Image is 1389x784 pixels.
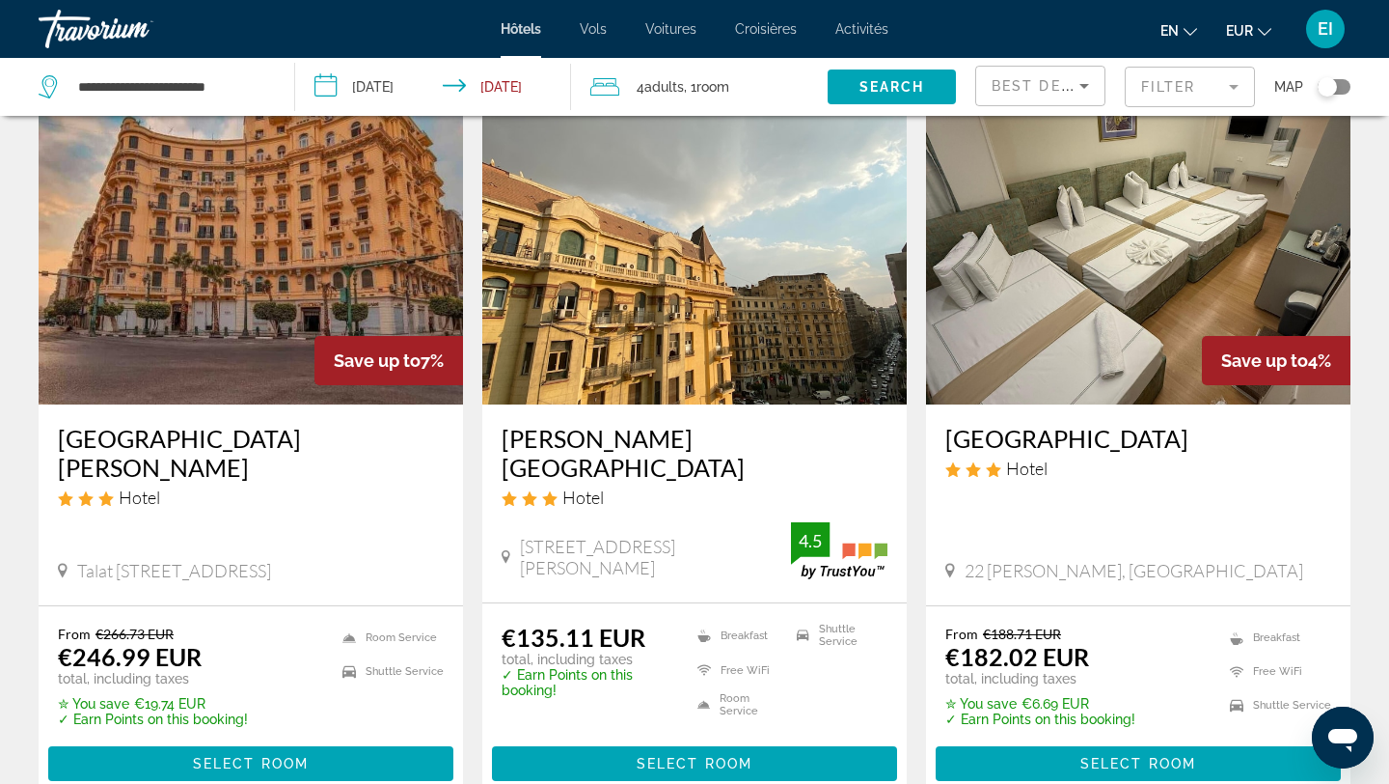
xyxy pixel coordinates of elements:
font: en [1160,23,1179,39]
ins: €135.11 EUR [502,623,645,652]
span: 22 [PERSON_NAME], [GEOGRAPHIC_DATA] [965,560,1303,581]
button: Changer de devise [1226,16,1271,44]
li: Free WiFi [1220,659,1331,684]
p: total, including taxes [945,671,1135,686]
div: 3 star Hotel [502,487,887,508]
mat-select: Sort by [992,74,1089,98]
span: Search [859,79,925,95]
button: Menu utilisateur [1300,9,1350,49]
p: ✓ Earn Points on this booking! [945,712,1135,727]
span: Hotel [562,487,604,508]
span: From [58,626,91,642]
p: €19.74 EUR [58,696,248,712]
span: , 1 [684,73,729,100]
div: 4.5 [791,529,830,552]
button: Search [828,70,956,104]
img: trustyou-badge.svg [791,522,887,579]
button: Filter [1125,66,1255,108]
li: Breakfast [1220,626,1331,650]
li: Shuttle Service [1220,693,1331,717]
div: 4% [1202,336,1350,385]
a: Activités [835,21,888,37]
li: Shuttle Service [333,659,444,684]
span: Best Deals [992,78,1092,94]
button: Select Room [492,746,897,781]
del: €266.73 EUR [95,626,174,642]
span: Select Room [637,756,752,771]
button: Check-in date: Sep 30, 2025 Check-out date: Oct 3, 2025 [295,58,571,116]
div: 3 star Hotel [945,458,1331,479]
span: 4 [637,73,684,100]
span: Talat [STREET_ADDRESS] [77,560,271,581]
span: Map [1274,73,1303,100]
div: 7% [314,336,463,385]
span: Select Room [1080,756,1196,771]
img: Hotel image [482,96,907,405]
button: Select Room [936,746,1341,781]
span: [STREET_ADDRESS][PERSON_NAME] [520,536,791,578]
span: Room [696,79,729,95]
p: ✓ Earn Points on this booking! [502,667,673,698]
button: Travelers: 4 adults, 0 children [571,58,828,116]
img: Hotel image [39,96,463,405]
a: [PERSON_NAME][GEOGRAPHIC_DATA] [502,424,887,482]
ins: €246.99 EUR [58,642,202,671]
font: EI [1318,18,1333,39]
span: Select Room [193,756,309,771]
a: Select Room [492,751,897,772]
button: Changer de langue [1160,16,1197,44]
ins: €182.02 EUR [945,642,1089,671]
font: EUR [1226,23,1253,39]
span: From [945,626,978,642]
li: Room Service [333,626,444,650]
a: Croisières [735,21,797,37]
span: ✮ You save [945,696,1017,712]
span: Hotel [119,487,160,508]
a: Travorium [39,4,231,54]
iframe: Bouton de lancement de la fenêtre de messagerie [1312,707,1374,769]
a: Hôtels [501,21,541,37]
span: Save up to [334,350,421,371]
p: ✓ Earn Points on this booking! [58,712,248,727]
a: Select Room [936,751,1341,772]
div: 3 star Hotel [58,487,444,508]
a: Voitures [645,21,696,37]
span: Adults [644,79,684,95]
a: [GEOGRAPHIC_DATA][PERSON_NAME] [58,424,444,482]
li: Room Service [688,692,788,717]
a: [GEOGRAPHIC_DATA] [945,424,1331,453]
p: total, including taxes [58,671,248,686]
span: ✮ You save [58,696,129,712]
li: Breakfast [688,623,788,648]
span: Hotel [1006,458,1048,479]
p: €6.69 EUR [945,696,1135,712]
a: Vols [580,21,607,37]
button: Toggle map [1303,78,1350,96]
p: total, including taxes [502,652,673,667]
li: Free WiFi [688,658,788,683]
a: Select Room [48,751,453,772]
img: Hotel image [926,96,1350,405]
span: Save up to [1221,350,1308,371]
button: Select Room [48,746,453,781]
del: €188.71 EUR [983,626,1061,642]
li: Shuttle Service [787,623,887,648]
